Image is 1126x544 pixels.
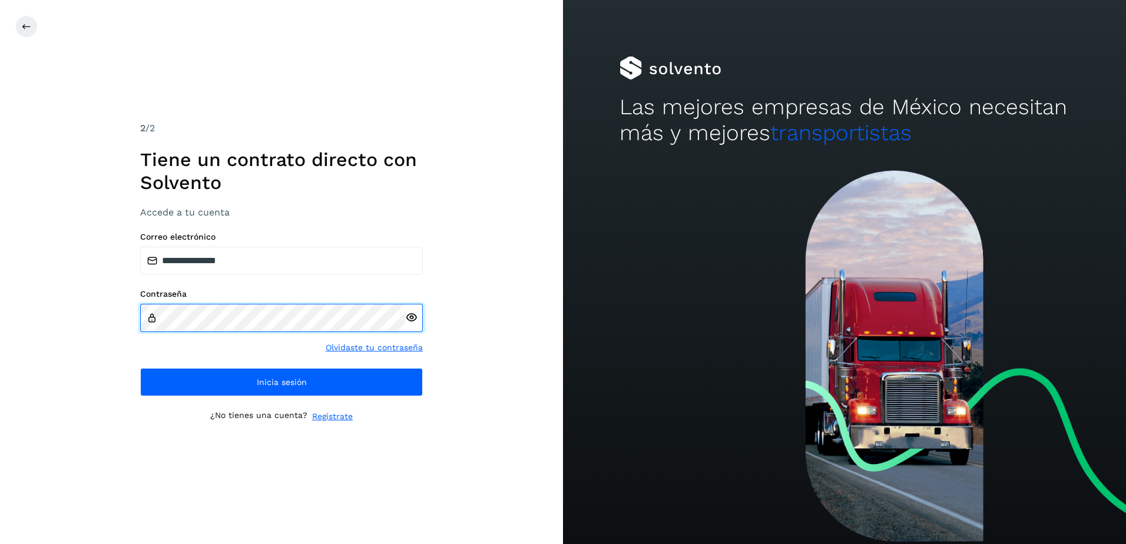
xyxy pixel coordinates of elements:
h2: Las mejores empresas de México necesitan más y mejores [620,94,1070,147]
p: ¿No tienes una cuenta? [210,410,307,423]
h1: Tiene un contrato directo con Solvento [140,148,423,194]
span: 2 [140,122,145,134]
label: Contraseña [140,289,423,299]
div: /2 [140,121,423,135]
a: Regístrate [312,410,353,423]
span: Inicia sesión [257,378,307,386]
label: Correo electrónico [140,232,423,242]
span: transportistas [770,120,912,145]
a: Olvidaste tu contraseña [326,341,423,354]
button: Inicia sesión [140,368,423,396]
h3: Accede a tu cuenta [140,207,423,218]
